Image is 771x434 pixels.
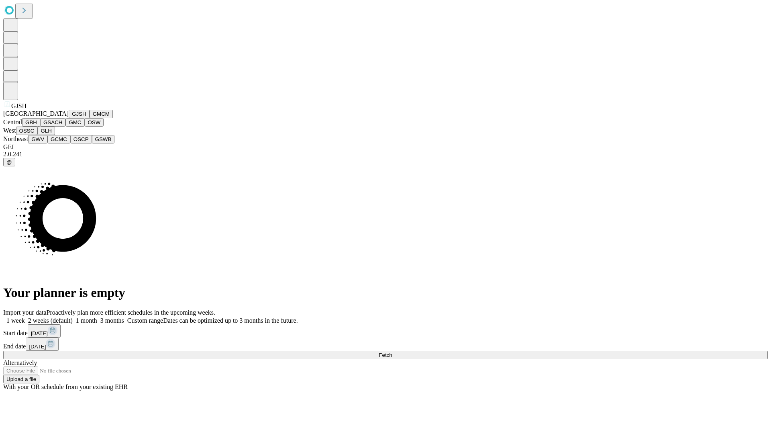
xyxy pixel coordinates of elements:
[69,110,90,118] button: GJSH
[76,317,97,324] span: 1 month
[3,135,28,142] span: Northeast
[3,127,16,134] span: West
[3,110,69,117] span: [GEOGRAPHIC_DATA]
[3,119,22,125] span: Central
[85,118,104,127] button: OSW
[100,317,124,324] span: 3 months
[90,110,113,118] button: GMCM
[3,338,768,351] div: End date
[65,118,84,127] button: GMC
[37,127,55,135] button: GLH
[28,135,47,143] button: GWV
[3,324,768,338] div: Start date
[70,135,92,143] button: OSCP
[3,383,128,390] span: With your OR schedule from your existing EHR
[28,324,61,338] button: [DATE]
[3,143,768,151] div: GEI
[22,118,40,127] button: GBH
[40,118,65,127] button: GSACH
[47,135,70,143] button: GCMC
[28,317,73,324] span: 2 weeks (default)
[47,309,215,316] span: Proactively plan more efficient schedules in the upcoming weeks.
[92,135,115,143] button: GSWB
[16,127,38,135] button: OSSC
[3,309,47,316] span: Import your data
[6,317,25,324] span: 1 week
[163,317,298,324] span: Dates can be optimized up to 3 months in the future.
[3,375,39,383] button: Upload a file
[6,159,12,165] span: @
[3,359,37,366] span: Alternatively
[3,151,768,158] div: 2.0.241
[11,102,27,109] span: GJSH
[31,330,48,336] span: [DATE]
[3,158,15,166] button: @
[379,352,392,358] span: Fetch
[127,317,163,324] span: Custom range
[26,338,59,351] button: [DATE]
[29,344,46,350] span: [DATE]
[3,351,768,359] button: Fetch
[3,285,768,300] h1: Your planner is empty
